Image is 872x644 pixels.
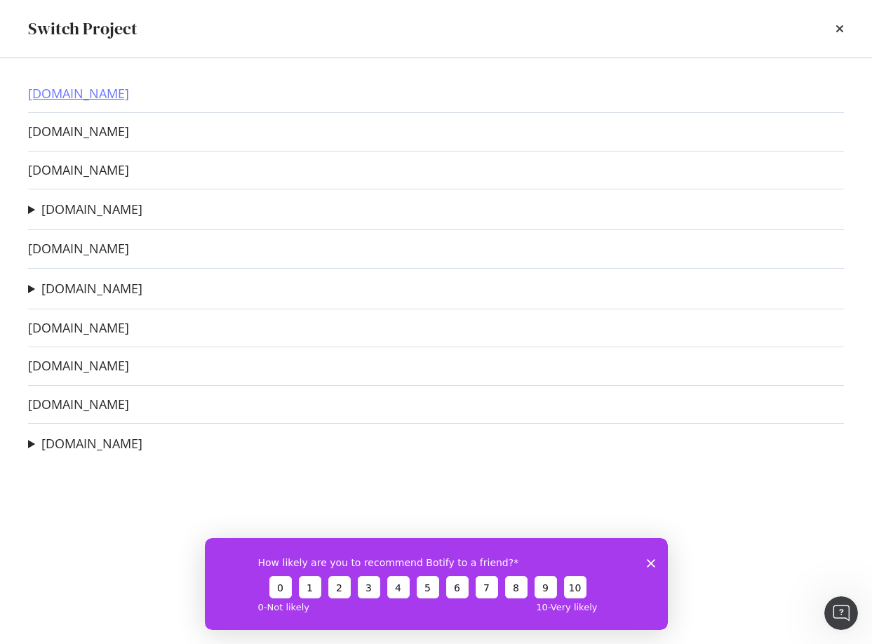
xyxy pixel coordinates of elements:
summary: [DOMAIN_NAME] [28,435,142,453]
a: [DOMAIN_NAME] [28,86,129,101]
iframe: Intercom live chat [824,596,858,630]
summary: [DOMAIN_NAME] [28,201,142,219]
a: [DOMAIN_NAME] [28,163,129,177]
a: [DOMAIN_NAME] [41,436,142,451]
a: [DOMAIN_NAME] [41,202,142,217]
summary: [DOMAIN_NAME] [28,280,142,298]
a: [DOMAIN_NAME] [28,397,129,412]
a: [DOMAIN_NAME] [28,321,129,335]
div: times [836,17,844,41]
a: [DOMAIN_NAME] [28,358,129,373]
iframe: Survey from Botify [205,538,668,630]
a: [DOMAIN_NAME] [28,124,129,139]
a: [DOMAIN_NAME] [41,281,142,296]
a: [DOMAIN_NAME] [28,241,129,256]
